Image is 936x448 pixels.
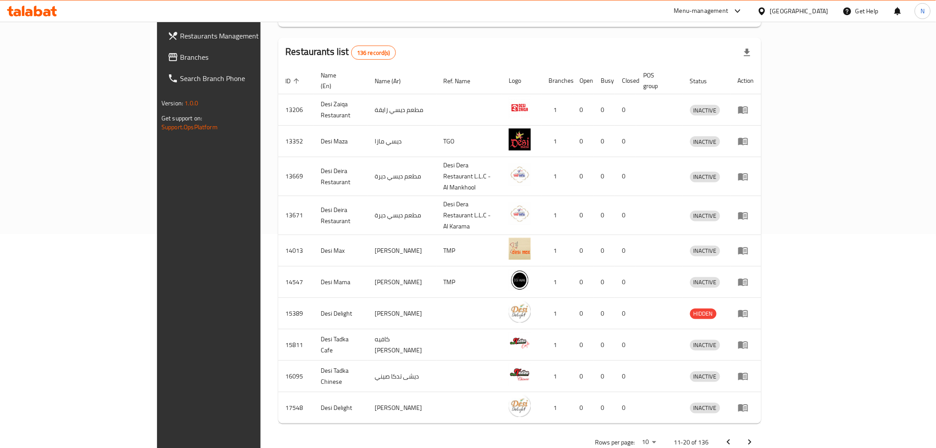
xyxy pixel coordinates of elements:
td: 0 [615,94,636,126]
td: Desi Delight [314,298,368,329]
td: 1 [541,126,572,157]
span: Get support on: [161,112,202,124]
td: 0 [615,361,636,392]
td: TMP [437,235,502,266]
div: Menu [738,171,754,182]
td: Desi Deira Restaurant [314,157,368,196]
td: Desi Max [314,235,368,266]
div: [GEOGRAPHIC_DATA] [770,6,829,16]
span: Name (En) [321,70,357,91]
span: INACTIVE [690,403,720,413]
th: Busy [594,67,615,94]
table: enhanced table [278,67,761,424]
a: Search Branch Phone [161,68,313,89]
div: Menu [738,402,754,413]
div: Menu-management [674,6,729,16]
td: Desi Dera Restaurant L.L.C - Al Mankhool [437,157,502,196]
td: 0 [594,196,615,235]
td: 0 [615,392,636,424]
span: 136 record(s) [352,49,395,57]
img: Desi Mama [509,269,531,291]
div: Export file [737,42,758,63]
span: INACTIVE [690,211,720,221]
div: INACTIVE [690,172,720,182]
td: 1 [541,329,572,361]
td: 0 [594,298,615,329]
div: INACTIVE [690,136,720,147]
th: Closed [615,67,636,94]
td: 0 [615,329,636,361]
img: Desi Deira Restaurant [509,164,531,186]
img: Desi Max [509,238,531,260]
span: Ref. Name [444,76,482,86]
div: Menu [738,136,754,147]
td: Desi Maza [314,126,368,157]
span: INACTIVE [690,246,720,256]
td: 0 [594,157,615,196]
div: Menu [738,371,754,382]
div: Menu [738,340,754,350]
td: 0 [572,361,594,392]
span: Restaurants Management [180,31,306,41]
td: Desi Tadka Cafe [314,329,368,361]
span: HIDDEN [690,309,717,319]
img: Desi Tadka Chinese [509,363,531,386]
td: TMP [437,266,502,298]
td: 1 [541,298,572,329]
td: 1 [541,235,572,266]
div: Menu [738,277,754,287]
td: 0 [572,196,594,235]
div: Menu [738,210,754,221]
td: 0 [615,235,636,266]
td: 0 [615,196,636,235]
td: 1 [541,196,572,235]
td: Desi Dera Restaurant L.L.C - Al Karama [437,196,502,235]
td: مطعم ديسي ديرة [368,157,437,196]
td: 0 [572,126,594,157]
td: 0 [594,94,615,126]
td: [PERSON_NAME] [368,298,437,329]
td: مطعم ديسي زايقة [368,94,437,126]
th: Action [731,67,761,94]
td: 1 [541,94,572,126]
span: INACTIVE [690,137,720,147]
div: Menu [738,245,754,256]
td: مطعم ديسي ديرة [368,196,437,235]
div: INACTIVE [690,340,720,351]
td: [PERSON_NAME] [368,392,437,424]
td: Desi Deira Restaurant [314,196,368,235]
td: [PERSON_NAME] [368,266,437,298]
span: N [921,6,924,16]
div: INACTIVE [690,277,720,288]
img: Desi Delight [509,301,531,323]
span: 1.0.0 [184,97,198,109]
span: Branches [180,52,306,62]
img: Desi Zaiqa Restaurant [509,97,531,119]
img: Desi Delight [509,395,531,417]
td: 0 [615,157,636,196]
td: 0 [594,329,615,361]
td: 0 [594,235,615,266]
td: 0 [572,157,594,196]
td: 0 [615,298,636,329]
div: Menu [738,308,754,319]
span: Name (Ar) [375,76,412,86]
td: 0 [572,266,594,298]
td: 1 [541,157,572,196]
td: ديسي مازا [368,126,437,157]
td: 0 [594,361,615,392]
span: ID [285,76,302,86]
img: Desi Tadka Cafe [509,332,531,354]
span: Version: [161,97,183,109]
img: Desi Deira Restaurant [509,203,531,225]
p: Rows per page: [595,437,635,448]
td: Desi Mama [314,266,368,298]
td: 1 [541,392,572,424]
td: 0 [572,329,594,361]
td: TGO [437,126,502,157]
p: 11-20 of 136 [674,437,709,448]
img: Desi Maza [509,128,531,151]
